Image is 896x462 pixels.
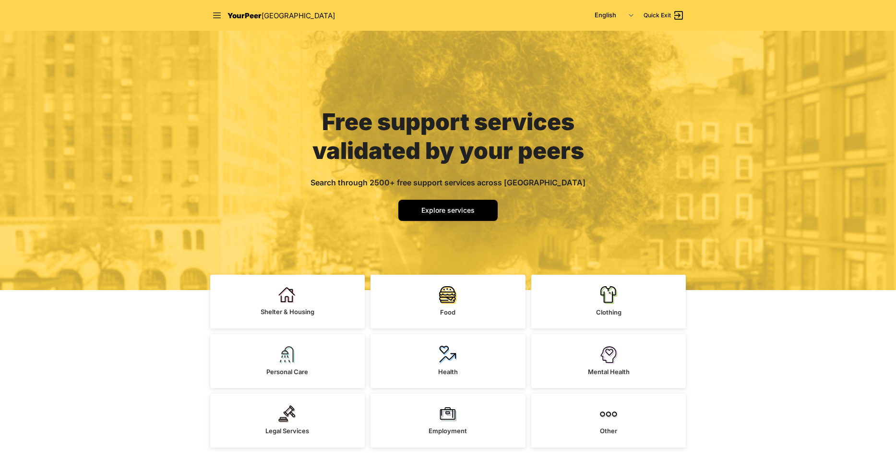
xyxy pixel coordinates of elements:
[266,368,308,376] span: Personal Care
[227,10,335,22] a: YourPeer[GEOGRAPHIC_DATA]
[210,334,365,388] a: Personal Care
[261,308,314,316] span: Shelter & Housing
[370,394,526,448] a: Employment
[312,108,584,165] span: Free support services validated by your peers
[421,206,475,214] span: Explore services
[262,11,335,20] span: [GEOGRAPHIC_DATA]
[644,12,671,19] span: Quick Exit
[644,10,684,21] a: Quick Exit
[438,368,458,376] span: Health
[596,308,621,316] span: Clothing
[531,334,686,388] a: Mental Health
[210,275,365,328] a: Shelter & Housing
[440,308,455,316] span: Food
[531,394,686,448] a: Other
[227,11,262,20] span: YourPeer
[370,275,526,328] a: Food
[600,427,617,435] span: Other
[398,200,498,221] a: Explore services
[210,394,365,448] a: Legal Services
[588,368,630,376] span: Mental Health
[370,334,526,388] a: Health
[429,427,467,435] span: Employment
[531,275,686,328] a: Clothing
[311,178,585,187] span: Search through 2500+ free support services across [GEOGRAPHIC_DATA]
[265,427,309,435] span: Legal Services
